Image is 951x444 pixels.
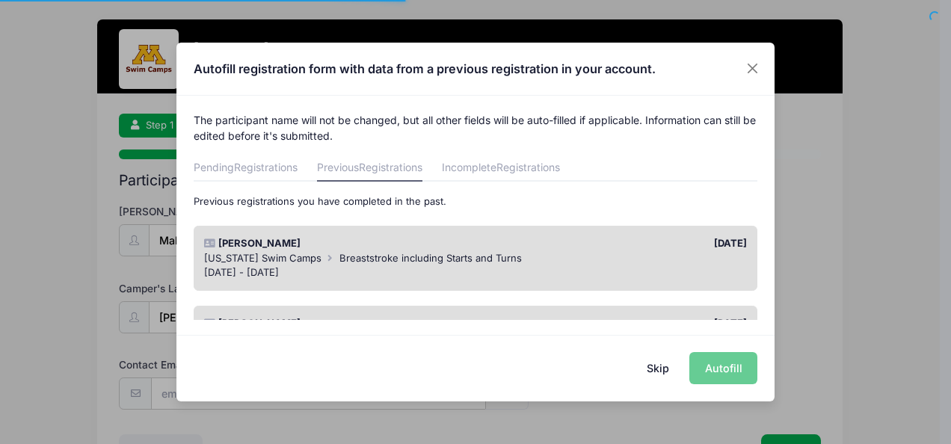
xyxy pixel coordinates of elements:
[475,236,754,251] div: [DATE]
[194,155,298,182] a: Pending
[496,161,560,173] span: Registrations
[194,112,758,144] p: The participant name will not be changed, but all other fields will be auto-filled if applicable....
[475,316,754,331] div: [DATE]
[197,236,475,251] div: [PERSON_NAME]
[197,316,475,331] div: [PERSON_NAME]
[204,265,748,280] div: [DATE] - [DATE]
[194,194,758,209] p: Previous registrations you have completed in the past.
[317,155,422,182] a: Previous
[739,55,766,82] button: Close
[339,252,522,264] span: Breaststroke including Starts and Turns
[632,352,685,384] button: Skip
[359,161,422,173] span: Registrations
[442,155,560,182] a: Incomplete
[194,60,656,78] h4: Autofill registration form with data from a previous registration in your account.
[204,252,321,264] span: [US_STATE] Swim Camps
[234,161,298,173] span: Registrations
